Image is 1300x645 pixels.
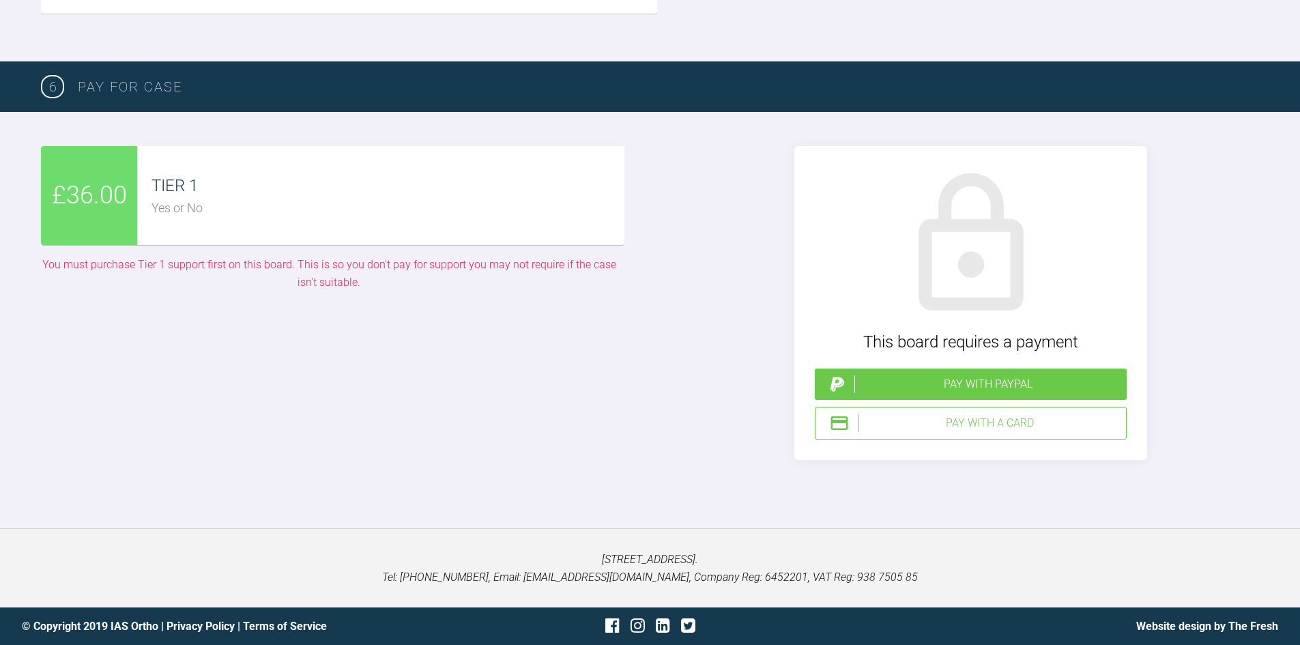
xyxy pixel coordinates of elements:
div: © Copyright 2019 IAS Ortho | | [22,618,441,635]
span: 6 [41,75,64,98]
div: This board requires a payment [815,329,1127,355]
img: stripeIcon.ae7d7783.svg [829,413,850,433]
a: Website design by The Fresh [1136,620,1278,633]
span: £36.00 [52,176,127,216]
div: TIER 1 [151,173,624,199]
a: Terms of Service [243,620,327,633]
img: paypal.a7a4ce45.svg [827,374,848,395]
div: You must purchase Tier 1 support first on this board. This is so you don't pay for support you ma... [41,256,618,291]
a: Privacy Policy [167,620,235,633]
img: lock.6dc949b6.svg [893,167,1050,324]
div: Pay with PayPal [854,375,1121,393]
div: Pay with a Card [858,414,1121,432]
p: [STREET_ADDRESS]. Tel: [PHONE_NUMBER], Email: [EMAIL_ADDRESS][DOMAIN_NAME], Company Reg: 6452201,... [22,551,1278,586]
h3: PAY FOR CASE [78,76,1259,98]
div: Yes or No [151,199,624,218]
